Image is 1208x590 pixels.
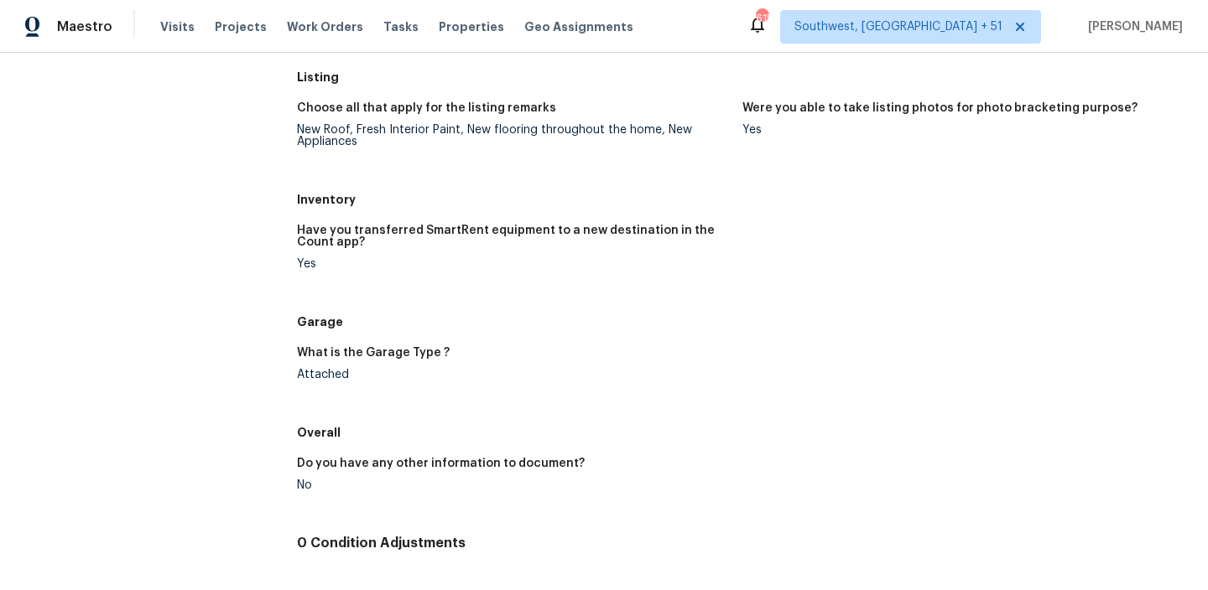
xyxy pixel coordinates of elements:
[297,124,729,147] div: New Roof, Fresh Interior Paint, New flooring throughout the home, New Appliances
[756,10,768,27] div: 615
[215,18,267,35] span: Projects
[57,18,112,35] span: Maestro
[297,347,450,359] h5: What is the Garage Type ?
[439,18,504,35] span: Properties
[297,535,1188,551] h4: 0 Condition Adjustments
[524,18,633,35] span: Geo Assignments
[297,191,1188,208] h5: Inventory
[1081,18,1183,35] span: [PERSON_NAME]
[297,225,729,248] h5: Have you transferred SmartRent equipment to a new destination in the Count app?
[742,102,1138,114] h5: Were you able to take listing photos for photo bracketing purpose?
[383,21,419,33] span: Tasks
[297,102,556,114] h5: Choose all that apply for the listing remarks
[160,18,195,35] span: Visits
[297,258,729,270] div: Yes
[794,18,1002,35] span: Southwest, [GEOGRAPHIC_DATA] + 51
[297,424,1188,441] h5: Overall
[742,124,1174,136] div: Yes
[287,18,363,35] span: Work Orders
[297,313,1188,330] h5: Garage
[297,479,729,491] div: No
[297,458,585,469] h5: Do you have any other information to document?
[297,369,729,380] div: Attached
[297,69,1188,85] h5: Listing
